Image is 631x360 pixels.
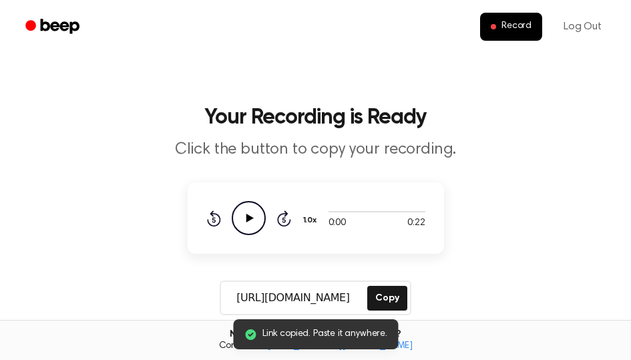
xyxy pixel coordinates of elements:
[59,139,572,161] p: Click the button to copy your recording.
[16,107,615,128] h1: Your Recording is Ready
[267,341,413,351] a: [EMAIL_ADDRESS][DOMAIN_NAME]
[407,216,425,230] span: 0:22
[262,327,387,341] span: Link copied. Paste it anywhere.
[367,286,407,311] button: Copy
[550,11,615,43] a: Log Out
[501,21,532,33] span: Record
[16,14,91,40] a: Beep
[302,209,322,232] button: 1.0x
[329,216,346,230] span: 0:00
[480,13,542,41] button: Record
[8,341,623,353] span: Contact us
